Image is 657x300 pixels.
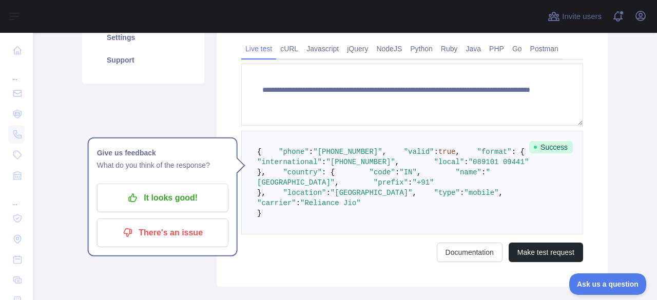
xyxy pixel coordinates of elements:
[434,158,464,166] span: "local"
[8,187,25,207] div: ...
[456,148,460,156] span: ,
[309,148,313,156] span: :
[438,148,456,156] span: true
[296,199,300,207] span: :
[313,148,382,156] span: "[PHONE_NUMBER]"
[105,189,221,207] p: It looks good!
[326,189,330,197] span: :
[8,62,25,82] div: ...
[374,178,408,187] span: "prefix"
[257,148,261,156] span: {
[283,189,326,197] span: "location"
[257,189,266,197] span: },
[512,148,525,156] span: : {
[331,189,413,197] span: "[GEOGRAPHIC_DATA]"
[485,41,508,57] a: PHP
[300,199,361,207] span: "Reliance Jio"
[395,168,399,176] span: :
[509,243,583,262] button: Make test request
[508,41,526,57] a: Go
[404,148,434,156] span: "valid"
[105,224,221,242] p: There's an issue
[437,243,503,262] a: Documentation
[562,11,602,23] span: Invite users
[326,158,395,166] span: "[PHONE_NUMBER]"
[97,147,228,159] h1: Give us feedback
[241,41,276,57] a: Live test
[569,273,647,295] iframe: Toggle Customer Support
[372,41,406,57] a: NodeJS
[417,168,421,176] span: ,
[369,168,395,176] span: "code"
[395,158,399,166] span: ,
[302,41,343,57] a: Javascript
[382,148,387,156] span: ,
[343,41,372,57] a: jQuery
[283,168,322,176] span: "country"
[464,158,468,166] span: :
[469,158,529,166] span: "089101 09441"
[481,168,486,176] span: :
[477,148,512,156] span: "format"
[529,141,573,153] span: Success
[257,209,261,217] span: }
[546,8,604,25] button: Invite users
[434,148,438,156] span: :
[97,184,228,212] button: It looks good!
[456,168,481,176] span: "name"
[406,41,437,57] a: Python
[257,168,266,176] span: },
[279,148,309,156] span: "phone"
[412,189,416,197] span: ,
[399,168,417,176] span: "IN"
[499,189,503,197] span: ,
[257,158,322,166] span: "international"
[97,159,228,171] p: What do you think of the response?
[408,178,412,187] span: :
[335,178,339,187] span: ,
[412,178,434,187] span: "+91"
[462,41,486,57] a: Java
[434,189,460,197] span: "type"
[94,26,192,49] a: Settings
[464,189,498,197] span: "mobile"
[97,218,228,247] button: There's an issue
[322,158,326,166] span: :
[460,189,464,197] span: :
[276,41,302,57] a: cURL
[526,41,563,57] a: Postman
[94,49,192,71] a: Support
[322,168,335,176] span: : {
[257,199,296,207] span: "carrier"
[437,41,462,57] a: Ruby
